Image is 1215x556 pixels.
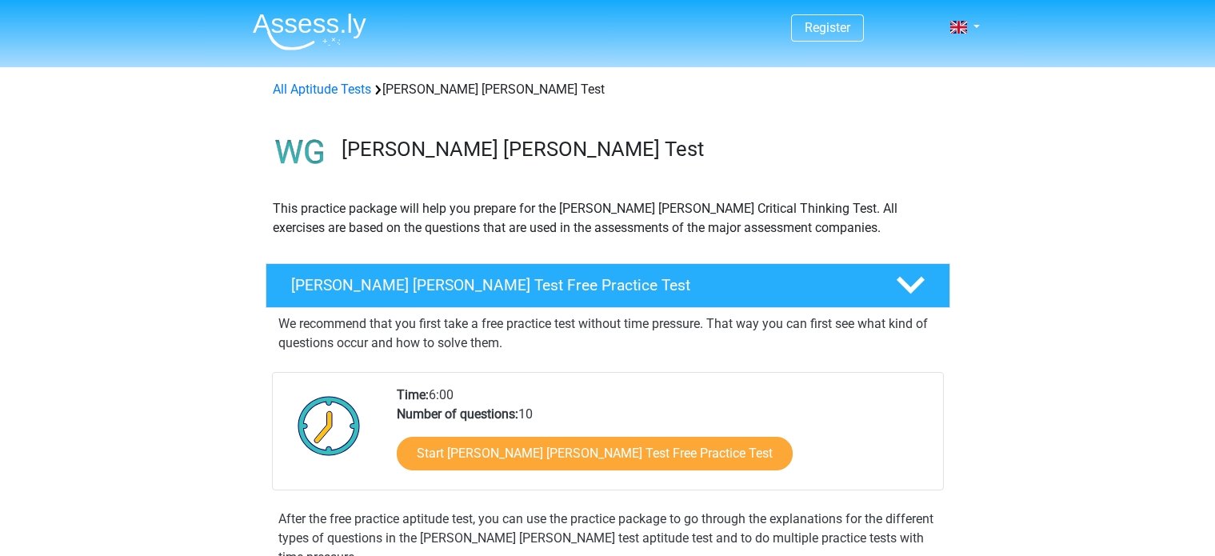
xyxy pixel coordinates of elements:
img: Clock [289,386,370,466]
img: watson glaser test [266,118,334,186]
div: [PERSON_NAME] [PERSON_NAME] Test [266,80,949,99]
b: Number of questions: [397,406,518,422]
a: Register [805,20,850,35]
img: Assessly [253,13,366,50]
a: Start [PERSON_NAME] [PERSON_NAME] Test Free Practice Test [397,437,793,470]
p: We recommend that you first take a free practice test without time pressure. That way you can fir... [278,314,937,353]
p: This practice package will help you prepare for the [PERSON_NAME] [PERSON_NAME] Critical Thinking... [273,199,943,238]
h3: [PERSON_NAME] [PERSON_NAME] Test [342,137,937,162]
b: Time: [397,387,429,402]
h4: [PERSON_NAME] [PERSON_NAME] Test Free Practice Test [291,276,870,294]
a: All Aptitude Tests [273,82,371,97]
a: [PERSON_NAME] [PERSON_NAME] Test Free Practice Test [259,263,957,308]
div: 6:00 10 [385,386,942,490]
